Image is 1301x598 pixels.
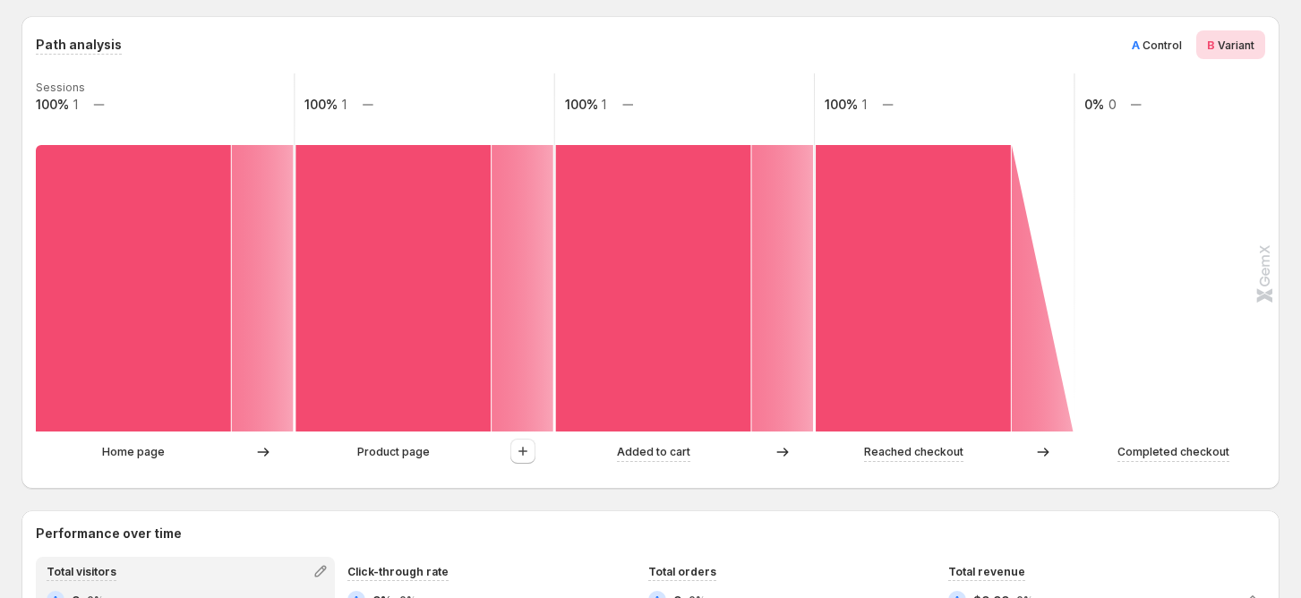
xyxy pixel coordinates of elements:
[825,97,858,112] text: 100%
[36,525,1265,542] h2: Performance over time
[648,565,716,578] span: Total orders
[304,97,338,112] text: 100%
[862,97,867,112] text: 1
[102,443,165,461] p: Home page
[565,97,598,112] text: 100%
[357,443,430,461] p: Product page
[1143,38,1182,52] span: Control
[73,97,78,112] text: 1
[36,97,69,112] text: 100%
[602,97,606,112] text: 1
[36,81,85,94] text: Sessions
[1117,443,1229,461] p: Completed checkout
[47,565,116,578] span: Total visitors
[864,443,963,461] p: Reached checkout
[1207,38,1215,52] span: B
[617,443,690,461] p: Added to cart
[1084,97,1104,112] text: 0%
[948,565,1025,578] span: Total revenue
[1218,38,1254,52] span: Variant
[342,97,347,112] text: 1
[347,565,449,578] span: Click-through rate
[1108,97,1117,112] text: 0
[1132,38,1140,52] span: A
[36,36,122,54] h3: Path analysis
